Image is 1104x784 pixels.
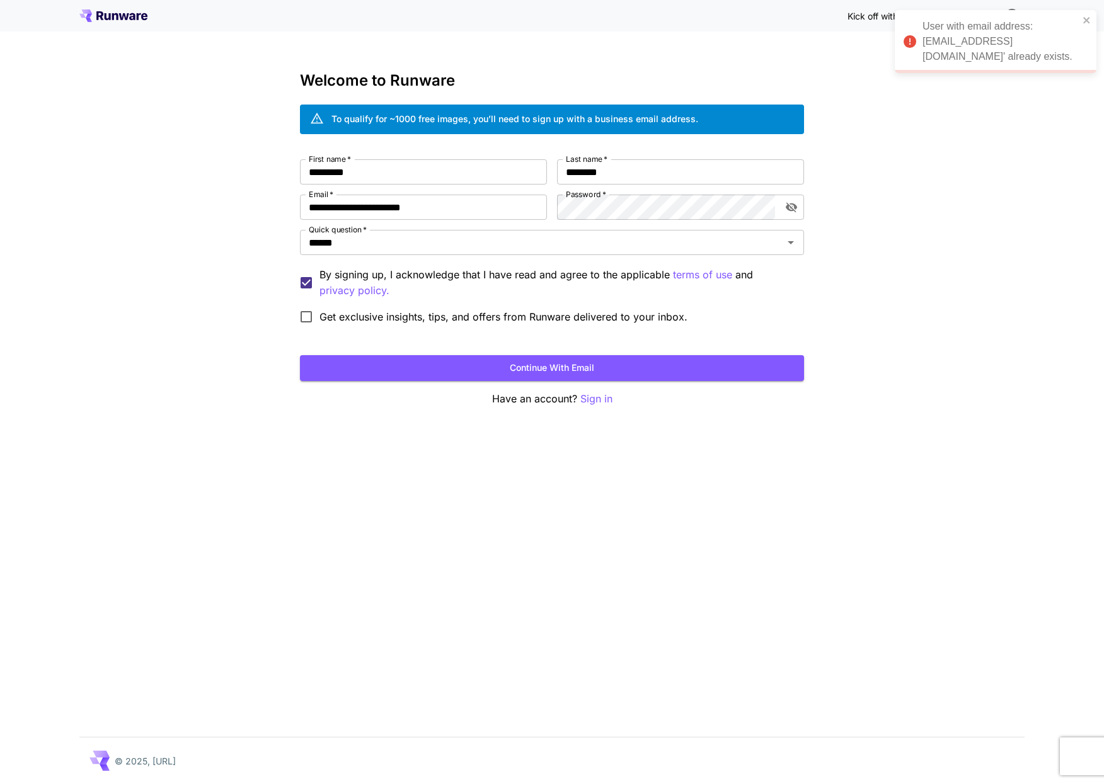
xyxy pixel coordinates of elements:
[673,267,732,283] p: terms of use
[999,3,1025,28] button: In order to qualify for free credit, you need to sign up with a business email address and click ...
[319,267,794,298] p: By signing up, I acknowledge that I have read and agree to the applicable and
[673,267,732,283] button: By signing up, I acknowledge that I have read and agree to the applicable and privacy policy.
[331,112,698,125] div: To qualify for ~1000 free images, you’ll need to sign up with a business email address.
[580,391,612,407] button: Sign in
[309,189,333,200] label: Email
[848,11,898,21] span: Kick off with
[309,224,367,235] label: Quick question
[300,391,804,407] p: Have an account?
[319,283,389,298] button: By signing up, I acknowledge that I have read and agree to the applicable terms of use and
[300,355,804,381] button: Continue with email
[115,754,176,768] p: © 2025, [URL]
[319,309,687,324] span: Get exclusive insights, tips, and offers from Runware delivered to your inbox.
[782,234,800,251] button: Open
[923,19,1079,64] div: User with email address: [EMAIL_ADDRESS][DOMAIN_NAME]' already exists.
[319,283,389,298] p: privacy policy.
[566,154,607,164] label: Last name
[309,154,351,164] label: First name
[780,196,803,219] button: toggle password visibility
[566,189,606,200] label: Password
[1083,15,1091,25] button: close
[300,72,804,89] h3: Welcome to Runware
